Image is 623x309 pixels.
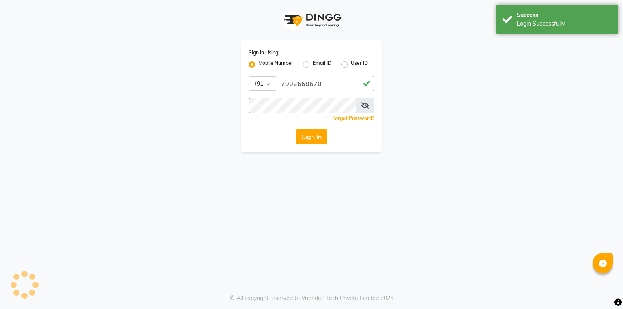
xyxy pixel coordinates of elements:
[351,60,368,69] label: User ID
[249,49,279,56] label: Sign In Using:
[279,8,344,32] img: logo1.svg
[296,129,327,144] button: Sign In
[517,11,612,19] div: Success
[258,60,293,69] label: Mobile Number
[313,60,331,69] label: Email ID
[276,76,374,91] input: Username
[517,19,612,28] div: Login Successfully.
[589,277,615,301] iframe: chat widget
[332,115,374,121] a: Forgot Password?
[249,98,356,113] input: Username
